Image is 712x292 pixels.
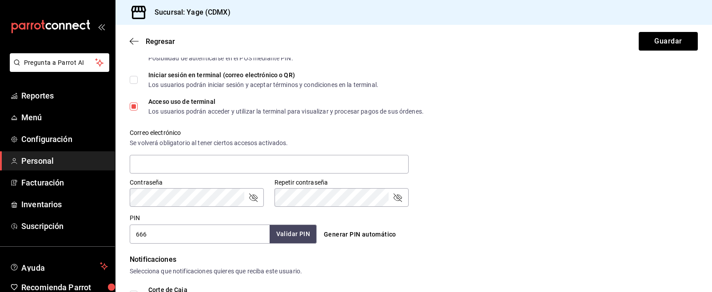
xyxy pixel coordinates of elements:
[130,225,270,243] input: 3 a 6 dígitos
[21,90,108,102] span: Reportes
[148,82,378,88] div: Los usuarios podrán iniciar sesión y aceptar términos y condiciones en la terminal.
[21,198,108,210] span: Inventarios
[10,53,109,72] button: Pregunta a Parrot AI
[274,179,409,185] label: Repetir contraseña
[6,64,109,74] a: Pregunta a Parrot AI
[148,55,293,61] div: Posibilidad de autenticarse en el POS mediante PIN.
[130,179,264,185] label: Contraseña
[270,225,317,244] button: Validar PIN
[98,23,105,30] button: open_drawer_menu
[21,133,108,145] span: Configuración
[21,111,108,123] span: Menú
[130,267,698,276] div: Selecciona que notificaciones quieres que reciba este usuario.
[148,108,424,114] div: Los usuarios podrán acceder y utilizar la terminal para visualizar y procesar pagos de sus órdenes.
[248,192,259,203] button: passwordField
[24,58,95,67] span: Pregunta a Parrot AI
[130,130,409,136] label: Correo electrónico
[320,226,400,243] button: Generar PIN automático
[21,261,96,272] span: Ayuda
[21,177,108,189] span: Facturación
[130,37,175,46] button: Regresar
[392,192,403,203] button: passwordField
[130,138,409,148] div: Se volverá obligatorio al tener ciertos accesos activados.
[639,32,698,51] button: Guardar
[130,215,140,221] label: PIN
[130,254,698,265] div: Notificaciones
[21,220,108,232] span: Suscripción
[146,37,175,46] span: Regresar
[148,99,424,105] div: Acceso uso de terminal
[147,7,231,18] h3: Sucursal: Yage (CDMX)
[148,72,378,78] div: Iniciar sesión en terminal (correo electrónico o QR)
[21,155,108,167] span: Personal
